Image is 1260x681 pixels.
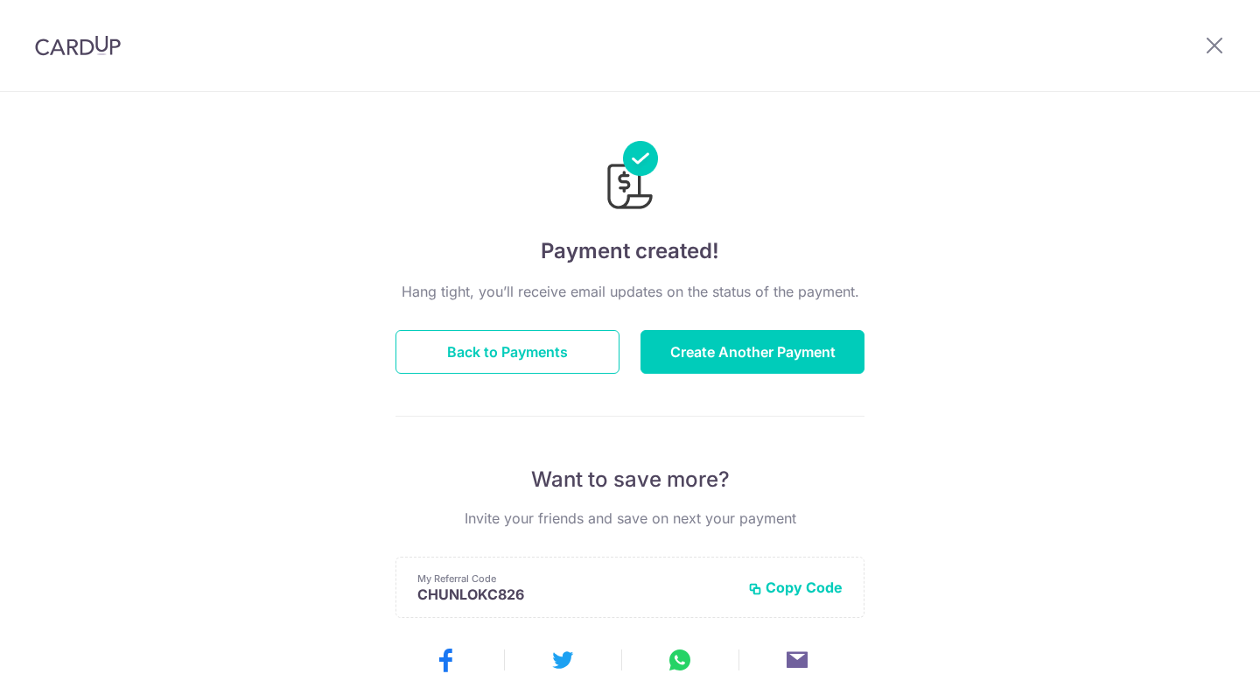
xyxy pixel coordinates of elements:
button: Back to Payments [395,330,619,374]
p: My Referral Code [417,572,734,586]
p: CHUNLOKC826 [417,586,734,603]
p: Want to save more? [395,466,864,494]
img: CardUp [35,35,121,56]
iframe: Opens a widget where you can find more information [1147,628,1242,672]
button: Create Another Payment [640,330,864,374]
button: Copy Code [748,579,843,596]
p: Hang tight, you’ll receive email updates on the status of the payment. [395,281,864,302]
img: Payments [602,141,658,214]
p: Invite your friends and save on next your payment [395,508,864,529]
h4: Payment created! [395,235,864,267]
